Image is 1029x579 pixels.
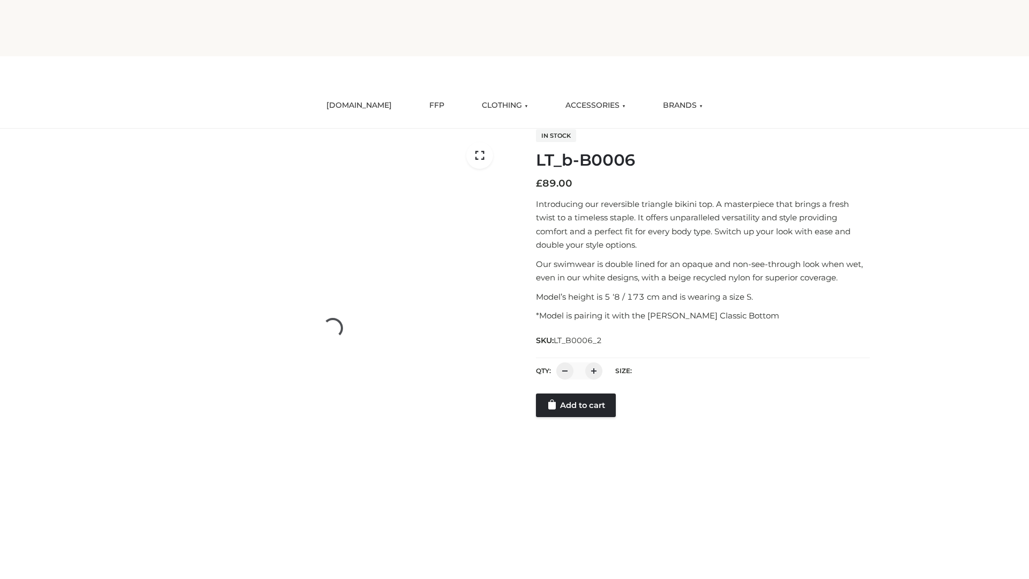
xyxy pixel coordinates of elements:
a: FFP [421,94,452,117]
label: Size: [615,367,632,375]
a: BRANDS [655,94,711,117]
p: Model’s height is 5 ‘8 / 173 cm and is wearing a size S. [536,290,870,304]
span: LT_B0006_2 [554,336,602,345]
a: Add to cart [536,394,616,417]
span: SKU: [536,334,603,347]
a: ACCESSORIES [557,94,633,117]
bdi: 89.00 [536,177,572,189]
label: QTY: [536,367,551,375]
p: Our swimwear is double lined for an opaque and non-see-through look when wet, even in our white d... [536,257,870,285]
a: [DOMAIN_NAME] [318,94,400,117]
p: *Model is pairing it with the [PERSON_NAME] Classic Bottom [536,309,870,323]
h1: LT_b-B0006 [536,151,870,170]
span: £ [536,177,542,189]
p: Introducing our reversible triangle bikini top. A masterpiece that brings a fresh twist to a time... [536,197,870,252]
span: In stock [536,129,576,142]
a: CLOTHING [474,94,536,117]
